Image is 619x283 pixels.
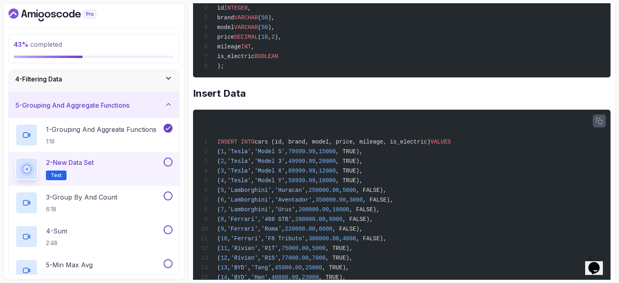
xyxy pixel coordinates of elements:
[336,158,363,164] span: , TRUE),
[292,216,295,223] span: ,
[234,34,258,40] span: DECIMAL
[268,24,275,31] span: ),
[251,44,254,50] span: ,
[299,255,302,261] span: .
[316,197,336,203] span: 350000
[299,274,302,281] span: ,
[288,168,305,174] span: 89999
[316,158,319,164] span: ,
[319,168,336,174] span: 12000
[316,216,319,223] span: .
[46,137,156,146] p: 1:16
[319,226,332,232] span: 6000
[251,177,254,184] span: ,
[217,44,241,50] span: mileage
[224,187,227,194] span: ,
[322,206,329,213] span: 00
[261,245,278,252] span: 'R1T'
[217,187,220,194] span: (
[220,226,224,232] span: 9
[309,148,316,155] span: 99
[248,5,251,11] span: ,
[251,168,254,174] span: ,
[224,216,227,223] span: ,
[285,148,288,155] span: ,
[234,24,258,31] span: VARCHAR
[326,245,353,252] span: , TRUE),
[46,226,67,236] p: 4 - Sum
[339,187,343,194] span: ,
[332,187,339,194] span: 00
[220,197,224,203] span: 6
[231,255,258,261] span: 'Rivian'
[336,177,363,184] span: , TRUE),
[271,264,274,271] span: ,
[217,177,220,184] span: (
[319,216,326,223] span: 00
[316,226,319,232] span: ,
[258,216,261,223] span: ,
[217,53,254,60] span: is_electric
[336,197,339,203] span: .
[254,177,285,184] span: 'Model Y'
[356,235,387,242] span: , FALSE),
[220,148,224,155] span: 1
[217,158,220,164] span: (
[430,139,451,145] span: VALUES
[220,255,227,261] span: 12
[254,158,285,164] span: 'Model 3'
[261,15,268,21] span: 50
[271,206,274,213] span: ,
[217,34,234,40] span: price
[227,148,251,155] span: 'Tesla'
[254,53,278,60] span: BOOLEAN
[275,264,292,271] span: 45000
[227,226,258,232] span: 'Ferrari'
[14,40,62,48] span: completed
[231,245,258,252] span: 'Rivian'
[271,274,288,281] span: 40000
[248,264,251,271] span: ,
[248,274,251,281] span: ,
[305,177,308,184] span: .
[309,245,312,252] span: ,
[15,100,129,110] h3: 5 - Grouping And Aggregate Functions
[46,239,67,247] p: 2:48
[316,148,319,155] span: ,
[46,273,93,281] p: 2:04
[261,255,278,261] span: 'R1S'
[278,255,281,261] span: ,
[309,226,316,232] span: 00
[309,187,329,194] span: 250000
[251,158,254,164] span: ,
[220,158,224,164] span: 2
[231,264,248,271] span: 'BYD'
[8,8,115,21] a: Dashboard
[217,15,234,21] span: brand
[14,40,29,48] span: 43 %
[217,148,220,155] span: (
[217,226,220,232] span: (
[227,168,251,174] span: 'Tesla'
[220,216,224,223] span: 8
[258,255,261,261] span: ,
[275,206,295,213] span: 'Urus'
[227,245,231,252] span: ,
[282,245,299,252] span: 75000
[254,148,285,155] span: 'Model S'
[322,264,349,271] span: , TRUE),
[349,206,380,213] span: , FALSE),
[258,15,261,21] span: (
[220,235,227,242] span: 10
[319,274,346,281] span: , TRUE),
[302,255,309,261] span: 00
[227,264,231,271] span: ,
[326,255,353,261] span: , TRUE),
[285,158,288,164] span: ,
[329,206,332,213] span: ,
[309,168,316,174] span: 99
[220,168,224,174] span: 3
[217,274,220,281] span: (
[220,206,224,213] span: 7
[217,264,220,271] span: (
